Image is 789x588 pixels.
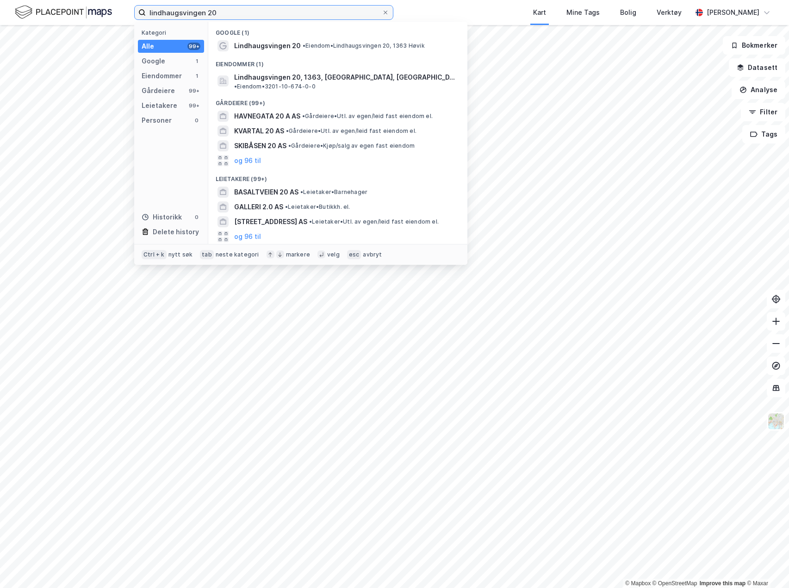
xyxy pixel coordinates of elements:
div: 1 [193,72,200,80]
div: Google (1) [208,22,467,38]
div: Leietakere (99+) [208,168,467,185]
div: 99+ [187,43,200,50]
div: 99+ [187,102,200,109]
span: [STREET_ADDRESS] AS [234,216,307,227]
button: og 96 til [234,155,261,166]
div: Kart [533,7,546,18]
div: 0 [193,213,200,221]
span: • [286,127,289,134]
button: Tags [742,125,785,144]
span: GALLERI 2.0 AS [234,201,283,213]
div: Bolig [620,7,636,18]
div: [PERSON_NAME] [707,7,759,18]
div: neste kategori [216,251,259,258]
img: Z [767,413,785,430]
span: Lindhaugsvingen 20 [234,40,301,51]
span: Eiendom • Lindhaugsvingen 20, 1363 Høvik [303,42,425,50]
div: 0 [193,117,200,124]
div: avbryt [363,251,382,258]
div: Leietakere [142,100,177,111]
span: Leietaker • Utl. av egen/leid fast eiendom el. [309,218,439,225]
div: markere [286,251,310,258]
div: Eiendommer [142,70,182,81]
a: Mapbox [625,580,651,587]
span: • [285,203,288,210]
span: Lindhaugsvingen 20, 1363, [GEOGRAPHIC_DATA], [GEOGRAPHIC_DATA] [234,72,456,83]
span: • [288,142,291,149]
button: Bokmerker [723,36,785,55]
button: Filter [741,103,785,121]
div: Personer [142,115,172,126]
a: OpenStreetMap [652,580,697,587]
span: HAVNEGATA 20 A AS [234,111,300,122]
div: Kontrollprogram for chat [743,544,789,588]
div: Gårdeiere (99+) [208,92,467,109]
div: esc [347,250,361,259]
div: Mine Tags [566,7,600,18]
span: Gårdeiere • Utl. av egen/leid fast eiendom el. [302,113,433,120]
span: Eiendom • 3201-10-674-0-0 [234,83,316,90]
div: Google [142,56,165,67]
span: • [234,83,237,90]
span: KVARTAL 20 AS [234,125,284,137]
span: • [300,188,303,195]
div: Verktøy [657,7,682,18]
span: Gårdeiere • Kjøp/salg av egen fast eiendom [288,142,415,150]
div: Historikk [142,212,182,223]
span: Gårdeiere • Utl. av egen/leid fast eiendom el. [286,127,416,135]
div: Ctrl + k [142,250,167,259]
div: 99+ [187,87,200,94]
button: Datasett [729,58,785,77]
div: Alle [142,41,154,52]
span: • [302,113,305,119]
div: 1 [193,57,200,65]
a: Improve this map [700,580,746,587]
span: • [303,42,305,49]
button: Analyse [732,81,785,99]
img: logo.f888ab2527a4732fd821a326f86c7f29.svg [15,4,112,20]
span: SKIBÅSEN 20 AS [234,140,286,151]
div: Delete history [153,226,199,238]
span: BASALTVEIEN 20 AS [234,187,298,198]
span: Leietaker • Butikkh. el. [285,203,350,211]
div: tab [200,250,214,259]
div: nytt søk [168,251,193,258]
button: og 96 til [234,231,261,242]
div: Eiendommer (1) [208,53,467,70]
div: Kategori [142,29,204,36]
span: Leietaker • Barnehager [300,188,367,196]
div: velg [327,251,340,258]
input: Søk på adresse, matrikkel, gårdeiere, leietakere eller personer [146,6,382,19]
span: • [309,218,312,225]
div: Gårdeiere [142,85,175,96]
iframe: Chat Widget [743,544,789,588]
